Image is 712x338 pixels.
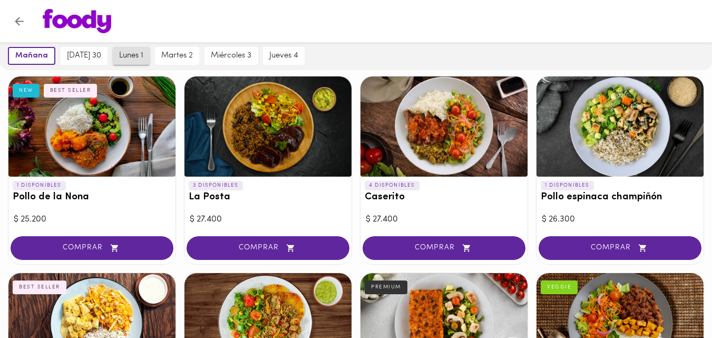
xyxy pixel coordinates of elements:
[651,277,701,327] iframe: Messagebird Livechat Widget
[365,181,420,190] p: 4 DISPONIBLES
[204,47,258,65] button: miércoles 3
[200,244,336,253] span: COMPRAR
[61,47,108,65] button: [DATE] 30
[187,236,349,260] button: COMPRAR
[541,281,578,294] div: VEGGIE
[11,236,173,260] button: COMPRAR
[13,84,40,98] div: NEW
[161,51,193,61] span: martes 2
[15,51,48,61] span: mañana
[43,9,111,33] img: logo.png
[190,214,346,226] div: $ 27.400
[119,51,143,61] span: lunes 1
[44,84,97,98] div: BEST SELLER
[365,281,407,294] div: PREMIUM
[8,47,55,65] button: mañana
[541,181,594,190] p: 1 DISPONIBLES
[363,236,525,260] button: COMPRAR
[211,51,251,61] span: miércoles 3
[6,8,32,34] button: Volver
[67,51,101,61] span: [DATE] 30
[366,214,522,226] div: $ 27.400
[263,47,305,65] button: jueves 4
[376,244,512,253] span: COMPRAR
[13,181,66,190] p: 1 DISPONIBLES
[13,281,66,294] div: BEST SELLER
[541,192,699,203] h3: Pollo espinaca champiñón
[189,181,243,190] p: 3 DISPONIBLES
[360,76,528,177] div: Caserito
[13,192,171,203] h3: Pollo de la Nona
[542,214,698,226] div: $ 26.300
[24,244,160,253] span: COMPRAR
[552,244,688,253] span: COMPRAR
[184,76,352,177] div: La Posta
[155,47,199,65] button: martes 2
[189,192,347,203] h3: La Posta
[113,47,150,65] button: lunes 1
[269,51,298,61] span: jueves 4
[537,76,704,177] div: Pollo espinaca champiñón
[365,192,523,203] h3: Caserito
[8,76,175,177] div: Pollo de la Nona
[539,236,701,260] button: COMPRAR
[14,214,170,226] div: $ 25.200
